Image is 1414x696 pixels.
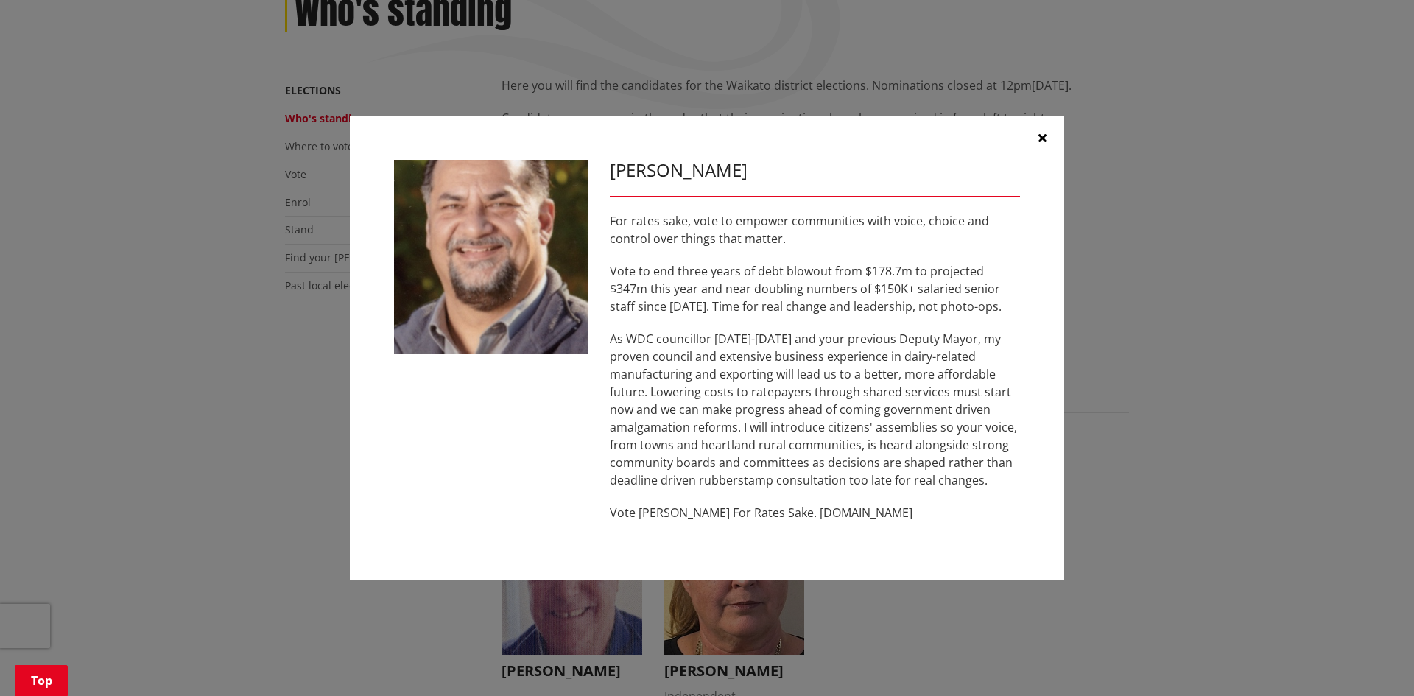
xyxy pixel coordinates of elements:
[15,665,68,696] a: Top
[610,160,1020,181] h3: [PERSON_NAME]
[1346,634,1399,687] iframe: Messenger Launcher
[610,504,1020,521] p: Vote [PERSON_NAME] For Rates Sake. [DOMAIN_NAME]
[394,160,588,354] img: WO-M__BECH_A__EWN4j
[610,330,1020,489] p: As WDC councillor [DATE]-[DATE] and your previous Deputy Mayor, my proven council and extensive b...
[610,212,1020,247] p: For rates sake, vote to empower communities with voice, choice and control over things that matter.
[610,262,1020,315] p: Vote to end three years of debt blowout from $178.7m to projected $347m this year and near doubli...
